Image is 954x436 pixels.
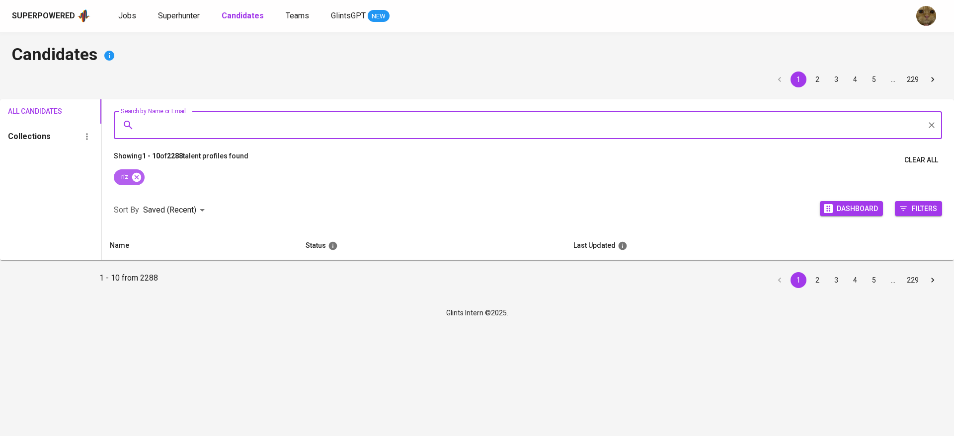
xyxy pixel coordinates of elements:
img: ec6c0910-f960-4a00-a8f8-c5744e41279e.jpg [916,6,936,26]
button: Go to page 5 [866,72,882,87]
button: Go to next page [925,272,941,288]
button: Go to page 4 [847,72,863,87]
span: Jobs [118,11,136,20]
button: Clear All [900,151,942,169]
button: Go to page 229 [904,272,922,288]
button: Filters [895,201,942,216]
nav: pagination navigation [770,272,942,288]
span: riz [114,172,134,182]
nav: pagination navigation [770,72,942,87]
button: Go to page 3 [828,272,844,288]
a: GlintsGPT NEW [331,10,390,22]
span: Superhunter [158,11,200,20]
span: Clear All [904,154,938,166]
div: … [885,275,901,285]
button: Go to page 5 [866,272,882,288]
div: … [885,74,901,84]
th: Status [298,231,565,260]
button: page 1 [791,272,806,288]
button: Dashboard [820,201,883,216]
button: Go to page 2 [809,72,825,87]
th: Last Updated [565,231,954,260]
b: 2288 [167,152,183,160]
p: Saved (Recent) [143,204,196,216]
a: Teams [286,10,311,22]
button: Go to page 2 [809,272,825,288]
span: GlintsGPT [331,11,366,20]
p: Sort By [114,204,139,216]
span: NEW [368,11,390,21]
button: Go to page 3 [828,72,844,87]
button: page 1 [791,72,806,87]
p: 1 - 10 from 2288 [99,272,158,288]
th: Name [102,231,298,260]
a: Candidates [222,10,266,22]
a: Superpoweredapp logo [12,8,90,23]
span: Filters [912,202,937,215]
img: app logo [77,8,90,23]
button: Go to page 229 [904,72,922,87]
h6: Collections [8,130,51,144]
div: riz [114,169,145,185]
button: Go to page 4 [847,272,863,288]
div: Superpowered [12,10,75,22]
h4: Candidates [12,44,942,68]
button: Clear [925,118,939,132]
span: All Candidates [8,105,50,118]
span: Dashboard [837,202,878,215]
b: Candidates [222,11,264,20]
p: Showing of talent profiles found [114,151,248,169]
a: Superhunter [158,10,202,22]
button: Go to next page [925,72,941,87]
a: Jobs [118,10,138,22]
span: Teams [286,11,309,20]
b: 1 - 10 [142,152,160,160]
div: Saved (Recent) [143,201,208,219]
